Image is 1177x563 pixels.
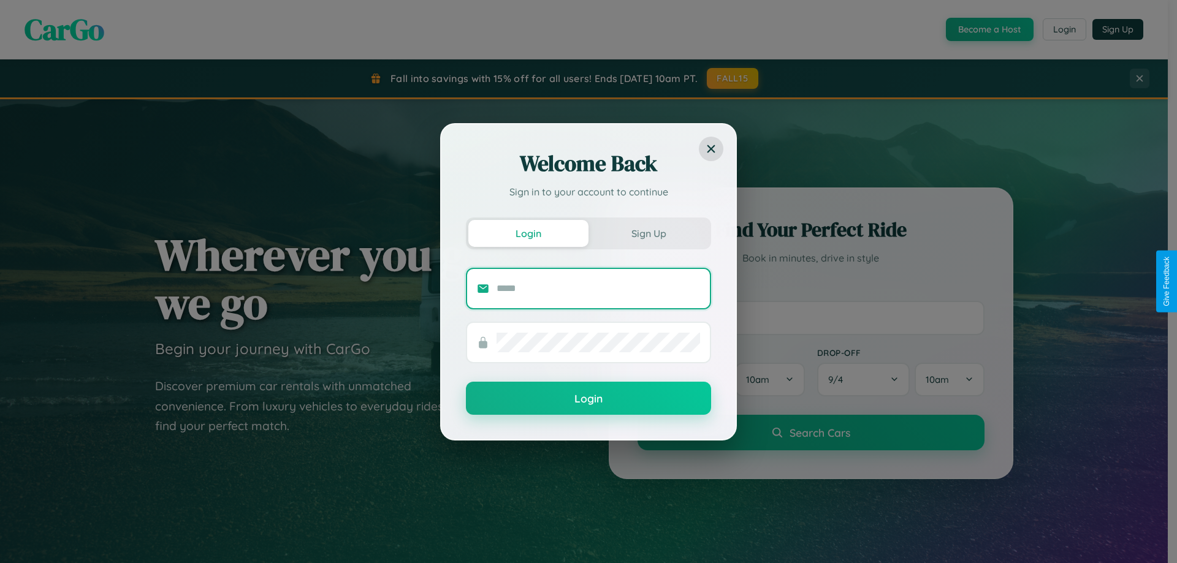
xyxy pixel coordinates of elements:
[1162,257,1171,306] div: Give Feedback
[466,382,711,415] button: Login
[468,220,588,247] button: Login
[588,220,709,247] button: Sign Up
[466,149,711,178] h2: Welcome Back
[466,184,711,199] p: Sign in to your account to continue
